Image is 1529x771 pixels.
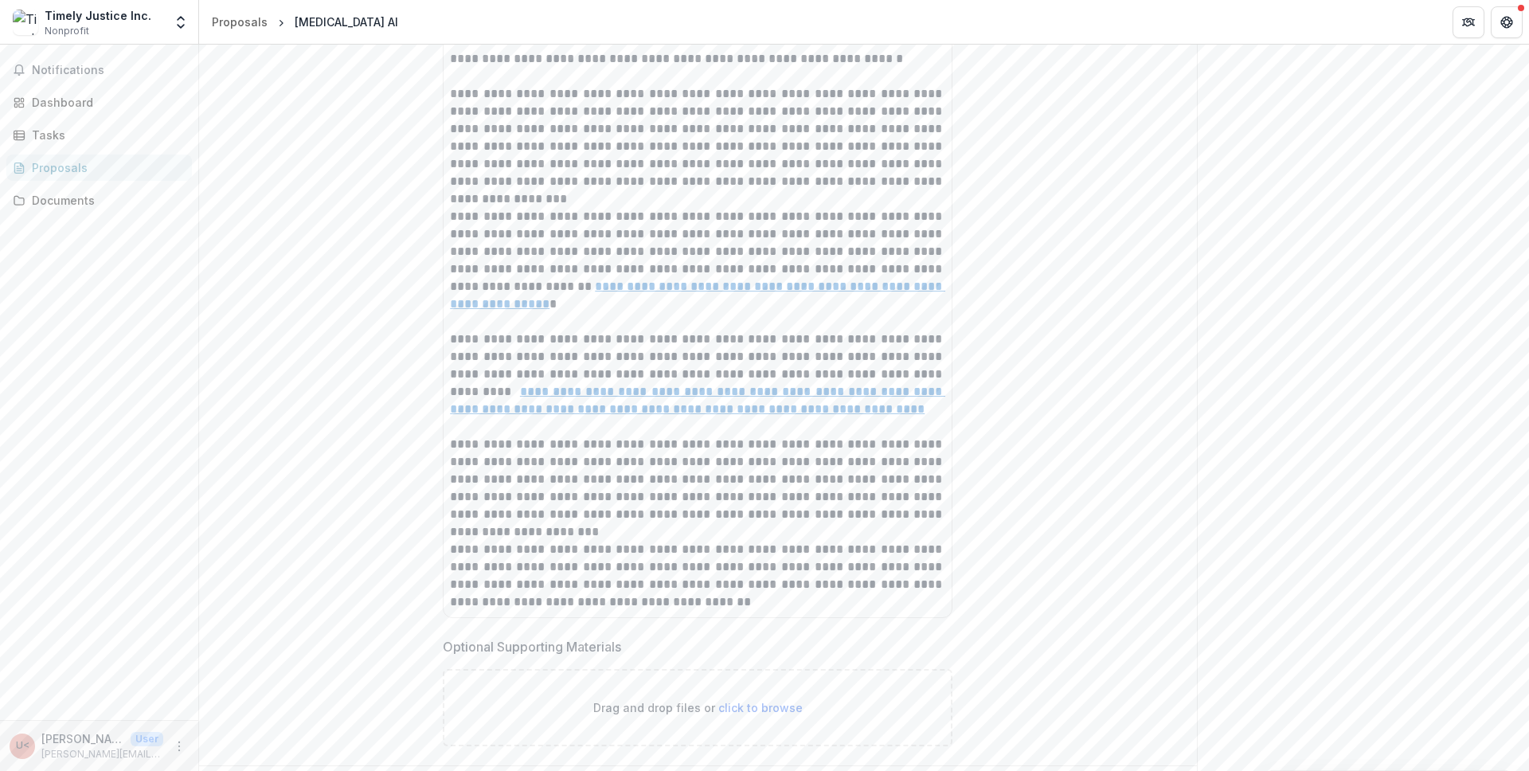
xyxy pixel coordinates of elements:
a: Documents [6,187,192,213]
a: Proposals [6,155,192,181]
p: Optional Supporting Materials [443,637,621,656]
button: Partners [1453,6,1484,38]
p: User [131,732,163,746]
div: Utkarsh Saxena <utkarsh@adalat.ai> [16,741,29,751]
a: Dashboard [6,89,192,115]
div: Tasks [32,127,179,143]
p: [PERSON_NAME] <[PERSON_NAME][EMAIL_ADDRESS][MEDICAL_DATA]> [41,730,124,747]
a: Tasks [6,122,192,148]
p: [PERSON_NAME][EMAIL_ADDRESS][MEDICAL_DATA] [41,747,163,761]
span: Notifications [32,64,186,77]
div: Documents [32,192,179,209]
button: Notifications [6,57,192,83]
div: Proposals [212,14,268,30]
img: Timely Justice Inc. [13,10,38,35]
div: [MEDICAL_DATA] AI [295,14,398,30]
span: click to browse [718,701,803,714]
p: Drag and drop files or [593,699,803,716]
a: Proposals [205,10,274,33]
div: Timely Justice Inc. [45,7,151,24]
div: Proposals [32,159,179,176]
button: More [170,737,189,756]
span: Nonprofit [45,24,89,38]
button: Get Help [1491,6,1523,38]
div: Dashboard [32,94,179,111]
button: Open entity switcher [170,6,192,38]
nav: breadcrumb [205,10,405,33]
